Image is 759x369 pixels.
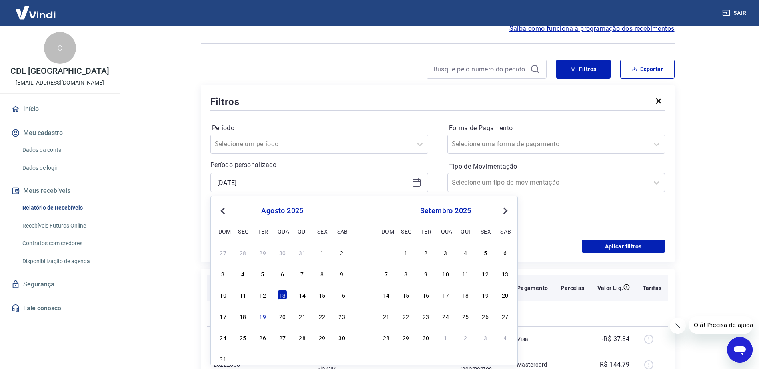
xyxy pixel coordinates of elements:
p: Parcelas [561,284,584,292]
div: Choose sexta-feira, 29 de agosto de 2025 [317,333,327,342]
div: qua [278,226,287,236]
div: Choose sábado, 20 de setembro de 2025 [500,290,510,300]
div: Choose sexta-feira, 15 de agosto de 2025 [317,290,327,300]
div: sab [500,226,510,236]
div: Choose segunda-feira, 28 de julho de 2025 [238,248,248,257]
a: Saiba como funciona a programação dos recebimentos [509,24,675,34]
div: dom [381,226,391,236]
div: Choose terça-feira, 5 de agosto de 2025 [258,269,268,278]
div: Choose quarta-feira, 6 de agosto de 2025 [278,269,287,278]
div: C [44,32,76,64]
iframe: Botão para abrir a janela de mensagens [727,337,753,363]
div: Choose quinta-feira, 28 de agosto de 2025 [298,333,307,342]
div: Choose quinta-feira, 4 de setembro de 2025 [298,354,307,363]
div: Choose quinta-feira, 25 de setembro de 2025 [461,311,470,321]
div: Choose sábado, 9 de agosto de 2025 [337,269,347,278]
input: Busque pelo número do pedido [433,63,527,75]
p: -R$ 37,34 [602,334,630,344]
div: Choose domingo, 31 de agosto de 2025 [381,248,391,257]
div: Choose quinta-feira, 21 de agosto de 2025 [298,311,307,321]
div: Choose domingo, 24 de agosto de 2025 [218,333,228,342]
div: seg [238,226,248,236]
div: Choose quinta-feira, 31 de julho de 2025 [298,248,307,257]
div: Choose domingo, 21 de setembro de 2025 [381,311,391,321]
a: Segurança [10,276,110,293]
div: Choose sábado, 6 de setembro de 2025 [500,248,510,257]
div: Choose domingo, 17 de agosto de 2025 [218,311,228,321]
div: Choose domingo, 31 de agosto de 2025 [218,354,228,363]
a: Disponibilização de agenda [19,253,110,270]
div: Choose segunda-feira, 1 de setembro de 2025 [401,248,411,257]
div: Choose quarta-feira, 3 de setembro de 2025 [441,248,451,257]
div: Choose sexta-feira, 8 de agosto de 2025 [317,269,327,278]
h5: Filtros [210,95,240,108]
div: sab [337,226,347,236]
div: agosto 2025 [217,206,348,216]
div: Choose terça-feira, 29 de julho de 2025 [258,248,268,257]
div: Choose sábado, 23 de agosto de 2025 [337,311,347,321]
div: Choose quinta-feira, 7 de agosto de 2025 [298,269,307,278]
div: Choose terça-feira, 19 de agosto de 2025 [258,311,268,321]
a: Dados da conta [19,142,110,158]
div: Choose quarta-feira, 24 de setembro de 2025 [441,311,451,321]
a: Fale conosco [10,300,110,317]
button: Meus recebíveis [10,182,110,200]
div: Choose segunda-feira, 29 de setembro de 2025 [401,333,411,342]
a: Início [10,100,110,118]
div: seg [401,226,411,236]
div: Choose sexta-feira, 3 de outubro de 2025 [481,333,490,342]
p: Tarifas [643,284,662,292]
div: setembro 2025 [380,206,511,216]
div: Choose terça-feira, 26 de agosto de 2025 [258,333,268,342]
label: Forma de Pagamento [449,123,663,133]
div: sex [481,226,490,236]
div: Choose domingo, 27 de julho de 2025 [218,248,228,257]
div: Choose segunda-feira, 22 de setembro de 2025 [401,311,411,321]
button: Filtros [556,60,611,79]
button: Previous Month [218,206,228,216]
div: Choose quinta-feira, 11 de setembro de 2025 [461,269,470,278]
div: Choose sexta-feira, 5 de setembro de 2025 [317,354,327,363]
p: Mastercard [517,361,548,369]
div: month 2025-08 [217,246,348,365]
div: Choose sexta-feira, 19 de setembro de 2025 [481,290,490,300]
div: Choose sexta-feira, 26 de setembro de 2025 [481,311,490,321]
div: Choose terça-feira, 2 de setembro de 2025 [421,248,431,257]
div: Choose quarta-feira, 1 de outubro de 2025 [441,333,451,342]
div: Choose terça-feira, 2 de setembro de 2025 [258,354,268,363]
div: Choose quarta-feira, 10 de setembro de 2025 [441,269,451,278]
button: Exportar [620,60,675,79]
div: Choose terça-feira, 9 de setembro de 2025 [421,269,431,278]
div: Choose domingo, 28 de setembro de 2025 [381,333,391,342]
div: Choose terça-feira, 16 de setembro de 2025 [421,290,431,300]
a: Recebíveis Futuros Online [19,218,110,234]
a: Contratos com credores [19,235,110,252]
div: Choose sábado, 30 de agosto de 2025 [337,333,347,342]
label: Tipo de Movimentação [449,162,663,171]
label: Período [212,123,427,133]
input: Data inicial [217,177,409,188]
p: Visa [517,335,548,343]
div: ter [258,226,268,236]
div: Choose sábado, 27 de setembro de 2025 [500,311,510,321]
span: Olá! Precisa de ajuda? [5,6,67,12]
div: Choose quarta-feira, 13 de agosto de 2025 [278,290,287,300]
div: Choose quarta-feira, 27 de agosto de 2025 [278,333,287,342]
div: Choose segunda-feira, 18 de agosto de 2025 [238,311,248,321]
div: Choose quinta-feira, 18 de setembro de 2025 [461,290,470,300]
div: Choose segunda-feira, 8 de setembro de 2025 [401,269,411,278]
div: Choose terça-feira, 30 de setembro de 2025 [421,333,431,342]
p: Valor Líq. [597,284,623,292]
p: [EMAIL_ADDRESS][DOMAIN_NAME] [16,79,104,87]
div: Choose segunda-feira, 25 de agosto de 2025 [238,333,248,342]
div: Choose terça-feira, 23 de setembro de 2025 [421,311,431,321]
div: Choose sábado, 13 de setembro de 2025 [500,269,510,278]
a: Dados de login [19,160,110,176]
div: Choose segunda-feira, 15 de setembro de 2025 [401,290,411,300]
div: Choose segunda-feira, 1 de setembro de 2025 [238,354,248,363]
div: ter [421,226,431,236]
div: Choose domingo, 3 de agosto de 2025 [218,269,228,278]
p: - [561,361,584,369]
p: Pagamento [517,284,548,292]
